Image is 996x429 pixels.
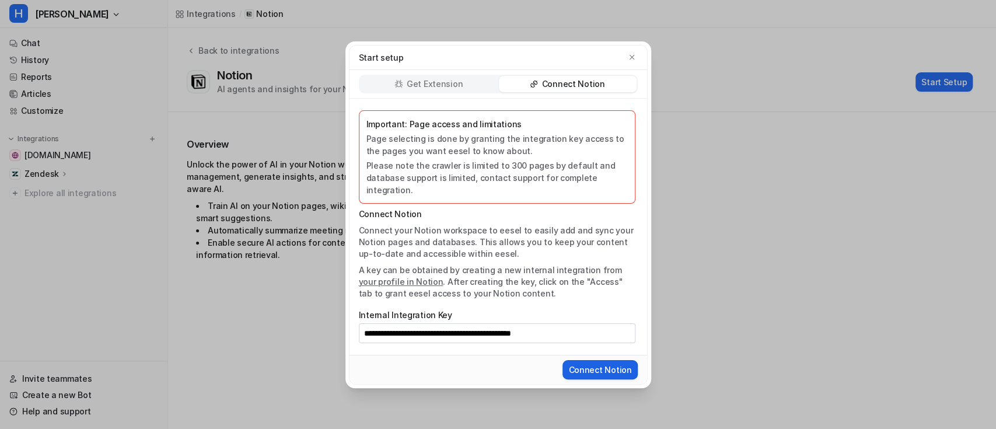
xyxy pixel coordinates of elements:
p: Start setup [359,51,404,64]
p: A key can be obtained by creating a new internal integration from . After creating the key, click... [359,264,635,299]
p: Page selecting is done by granting the integration key access to the pages you want eesel to know... [366,132,628,157]
p: Connect your Notion workspace to eesel to easily add and sync your Notion pages and databases. Th... [359,225,635,260]
p: Connect Notion [359,208,635,220]
label: Internal Integration Key [359,309,635,321]
p: Important: Page access and limitations [366,118,628,130]
button: Connect Notion [562,360,637,379]
p: Get Extension [407,78,463,90]
p: Connect Notion [541,78,604,90]
a: your profile in Notion [359,277,443,287]
p: Please note the crawler is limited to 300 pages by default and database support is limited, conta... [366,159,628,196]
